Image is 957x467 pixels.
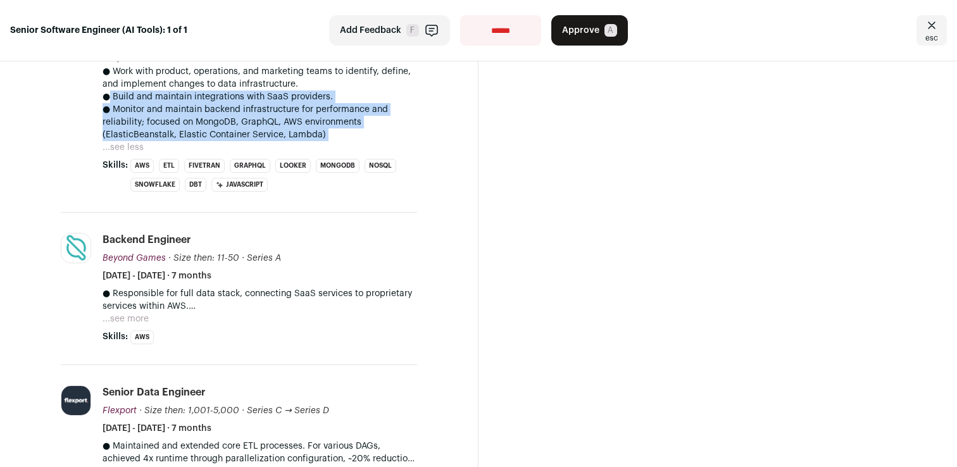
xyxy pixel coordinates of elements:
[10,24,187,37] strong: Senior Software Engineer (AI Tools): 1 of 1
[247,406,329,415] span: Series C → Series D
[103,270,211,282] span: [DATE] - [DATE] · 7 months
[139,406,239,415] span: · Size then: 1,001-5,000
[184,159,225,173] li: Fivetran
[103,330,128,343] span: Skills:
[365,159,396,173] li: NoSQL
[406,24,419,37] span: F
[103,103,417,141] p: ● Monitor and maintain backend infrastructure for performance and reliability; focused on MongoDB...
[103,287,417,313] p: ● Responsible for full data stack, connecting SaaS services to proprietary services within AWS.
[159,159,179,173] li: ETL
[103,159,128,171] span: Skills:
[916,15,947,46] a: Close
[103,422,211,435] span: [DATE] - [DATE] · 7 months
[316,159,360,173] li: MongoDB
[61,233,91,263] img: 676984d9499102cbbd804295186799c2037205e59b4f54f3603a242b71ed1338.jpg
[340,24,401,37] span: Add Feedback
[130,159,154,173] li: AWS
[103,406,137,415] span: Flexport
[103,440,417,465] p: ● Maintained and extended core ETL processes. For various DAGs, achieved 4x runtime through paral...
[103,65,417,90] p: ● Work with product, operations, and marketing teams to identify, define, and implement changes t...
[604,24,617,37] span: A
[562,24,599,37] span: Approve
[103,385,206,399] div: Senior Data Engineer
[61,386,91,415] img: d4b1c07e6d70d7b268fc90d3e3afeab6ceafb70c34736919691727a7e3898de7.png
[103,313,149,325] button: ...see more
[329,15,450,46] button: Add Feedback F
[242,404,244,417] span: ·
[211,178,268,192] li: JavaScript
[925,33,938,43] span: esc
[551,15,628,46] button: Approve A
[168,254,239,263] span: · Size then: 11-50
[242,252,244,265] span: ·
[230,159,270,173] li: GraphQL
[185,178,206,192] li: dbt
[103,90,417,103] p: ● Build and maintain integrations with SaaS providers.
[103,233,191,247] div: Backend Engineer
[130,178,180,192] li: Snowflake
[275,159,311,173] li: Looker
[247,254,281,263] span: Series A
[103,141,144,154] button: ...see less
[103,254,166,263] span: Beyond Games
[130,330,154,344] li: AWS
